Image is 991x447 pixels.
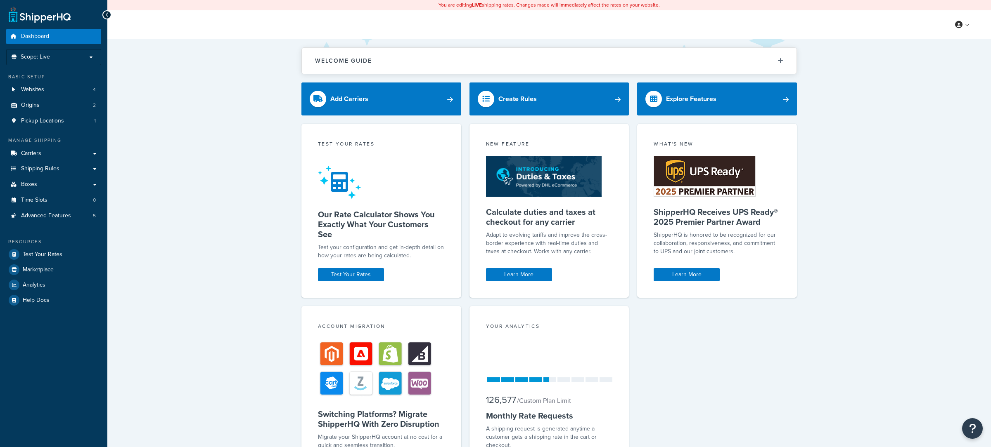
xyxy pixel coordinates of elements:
[486,140,613,150] div: New Feature
[6,177,101,192] a: Boxes
[6,278,101,292] a: Analytics
[302,48,797,74] button: Welcome Guide
[21,212,71,219] span: Advanced Features
[93,212,96,219] span: 5
[21,181,37,188] span: Boxes
[318,209,445,239] h5: Our Rate Calculator Shows You Exactly What Your Customers See
[6,208,101,223] a: Advanced Features5
[21,197,47,204] span: Time Slots
[486,393,516,407] span: 126,577
[23,297,50,304] span: Help Docs
[21,150,41,157] span: Carriers
[962,418,983,439] button: Open Resource Center
[21,165,59,172] span: Shipping Rules
[6,293,101,308] a: Help Docs
[93,102,96,109] span: 2
[6,193,101,208] li: Time Slots
[23,282,45,289] span: Analytics
[21,86,44,93] span: Websites
[6,73,101,80] div: Basic Setup
[472,1,482,9] b: LIVE
[6,238,101,245] div: Resources
[6,113,101,129] a: Pickup Locations1
[498,93,537,105] div: Create Rules
[6,82,101,97] li: Websites
[6,262,101,277] a: Marketplace
[93,197,96,204] span: 0
[21,102,40,109] span: Origins
[654,268,720,281] a: Learn More
[6,137,101,144] div: Manage Shipping
[486,231,613,256] p: Adapt to evolving tariffs and improve the cross-border experience with real-time duties and taxes...
[94,118,96,125] span: 1
[517,396,571,405] small: / Custom Plan Limit
[318,140,445,150] div: Test your rates
[315,58,372,64] h2: Welcome Guide
[6,82,101,97] a: Websites4
[21,33,49,40] span: Dashboard
[21,118,64,125] span: Pickup Locations
[318,322,445,332] div: Account Migration
[23,266,54,273] span: Marketplace
[654,231,780,256] p: ShipperHQ is honored to be recognized for our collaboration, responsiveness, and commitment to UP...
[469,82,629,115] a: Create Rules
[318,268,384,281] a: Test Your Rates
[330,93,368,105] div: Add Carriers
[6,98,101,113] li: Origins
[301,82,461,115] a: Add Carriers
[93,86,96,93] span: 4
[486,411,613,421] h5: Monthly Rate Requests
[6,98,101,113] a: Origins2
[654,140,780,150] div: What's New
[318,243,445,260] div: Test your configuration and get in-depth detail on how your rates are being calculated.
[486,207,613,227] h5: Calculate duties and taxes at checkout for any carrier
[486,268,552,281] a: Learn More
[6,247,101,262] a: Test Your Rates
[654,207,780,227] h5: ShipperHQ Receives UPS Ready® 2025 Premier Partner Award
[666,93,716,105] div: Explore Features
[637,82,797,115] a: Explore Features
[486,322,613,332] div: Your Analytics
[6,29,101,44] a: Dashboard
[21,54,50,61] span: Scope: Live
[6,193,101,208] a: Time Slots0
[6,113,101,129] li: Pickup Locations
[6,208,101,223] li: Advanced Features
[6,161,101,176] a: Shipping Rules
[318,409,445,429] h5: Switching Platforms? Migrate ShipperHQ With Zero Disruption
[23,251,62,258] span: Test Your Rates
[6,146,101,161] a: Carriers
